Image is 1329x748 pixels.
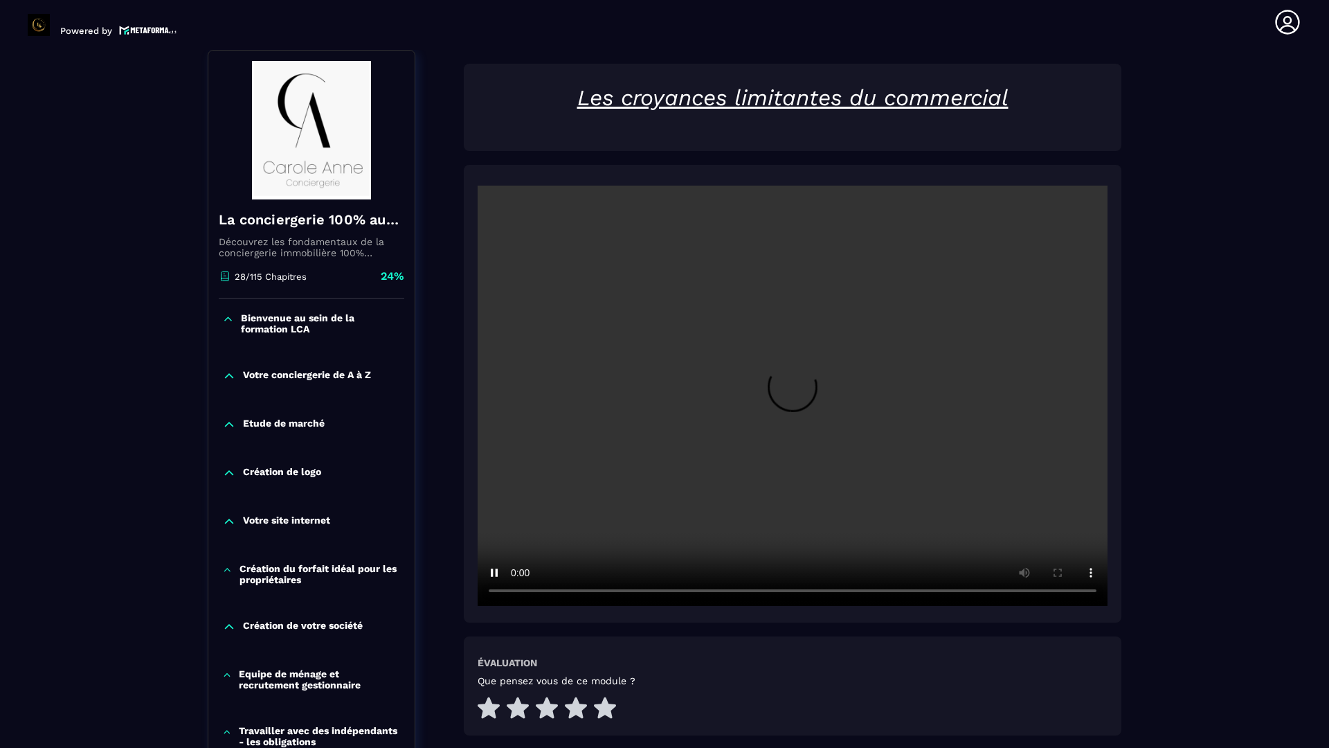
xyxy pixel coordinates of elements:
[119,24,177,36] img: logo
[478,675,635,686] h5: Que pensez vous de ce module ?
[219,61,404,199] img: banner
[28,14,50,36] img: logo-branding
[60,26,112,36] p: Powered by
[577,84,1009,111] u: Les croyances limitantes du commercial
[243,620,363,634] p: Création de votre société
[243,369,371,383] p: Votre conciergerie de A à Z
[478,657,537,668] h6: Évaluation
[381,269,404,284] p: 24%
[243,418,325,431] p: Etude de marché
[243,515,330,528] p: Votre site internet
[241,312,401,335] p: Bienvenue au sein de la formation LCA
[239,563,401,585] p: Création du forfait idéal pour les propriétaires
[219,236,404,258] p: Découvrez les fondamentaux de la conciergerie immobilière 100% automatisée. Cette formation est c...
[243,466,321,480] p: Création de logo
[239,725,401,747] p: Travailler avec des indépendants - les obligations
[219,210,404,229] h4: La conciergerie 100% automatisée
[235,271,307,282] p: 28/115 Chapitres
[239,668,401,691] p: Equipe de ménage et recrutement gestionnaire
